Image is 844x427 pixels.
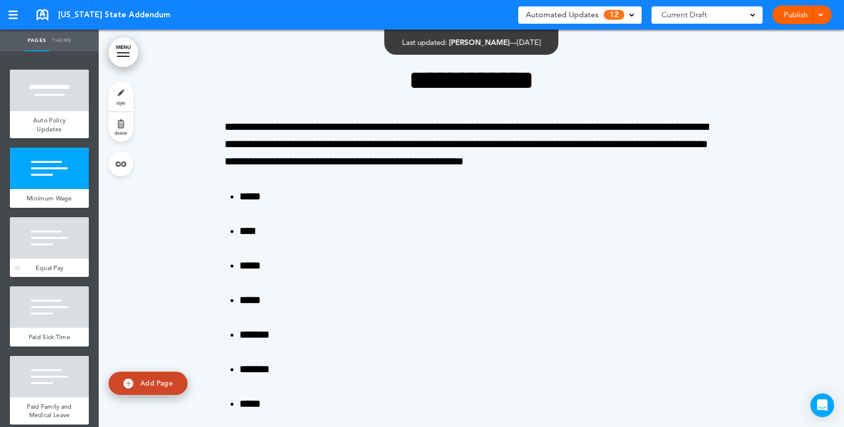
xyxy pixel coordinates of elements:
[10,397,89,425] a: Paid Family and Medical Leave
[123,379,133,388] img: add.svg
[10,328,89,347] a: Paid Sick Time
[10,259,89,277] a: Equal Pay
[517,38,541,47] span: [DATE]
[29,333,70,341] span: Paid Sick Time
[109,38,138,67] a: MENU
[402,39,541,46] div: —
[58,9,170,20] span: [US_STATE] State Addendum
[10,111,89,138] a: Auto Policy Updates
[449,38,510,47] span: [PERSON_NAME]
[810,393,834,417] div: Open Intercom Messenger
[115,130,127,136] span: delete
[33,116,66,133] span: Auto Policy Updates
[109,82,133,112] a: style
[116,100,125,106] span: style
[780,5,811,24] a: Publish
[109,372,188,395] a: Add Page
[140,379,173,388] span: Add Page
[27,194,72,202] span: Minimum Wage
[402,38,447,47] span: Last updated:
[109,112,133,142] a: delete
[25,30,49,51] a: Pages
[661,8,707,22] span: Current Draft
[27,402,72,420] span: Paid Family and Medical Leave
[10,189,89,208] a: Minimum Wage
[49,30,74,51] a: Theme
[526,8,599,22] span: Automated Updates
[36,264,64,272] span: Equal Pay
[604,10,624,20] span: 12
